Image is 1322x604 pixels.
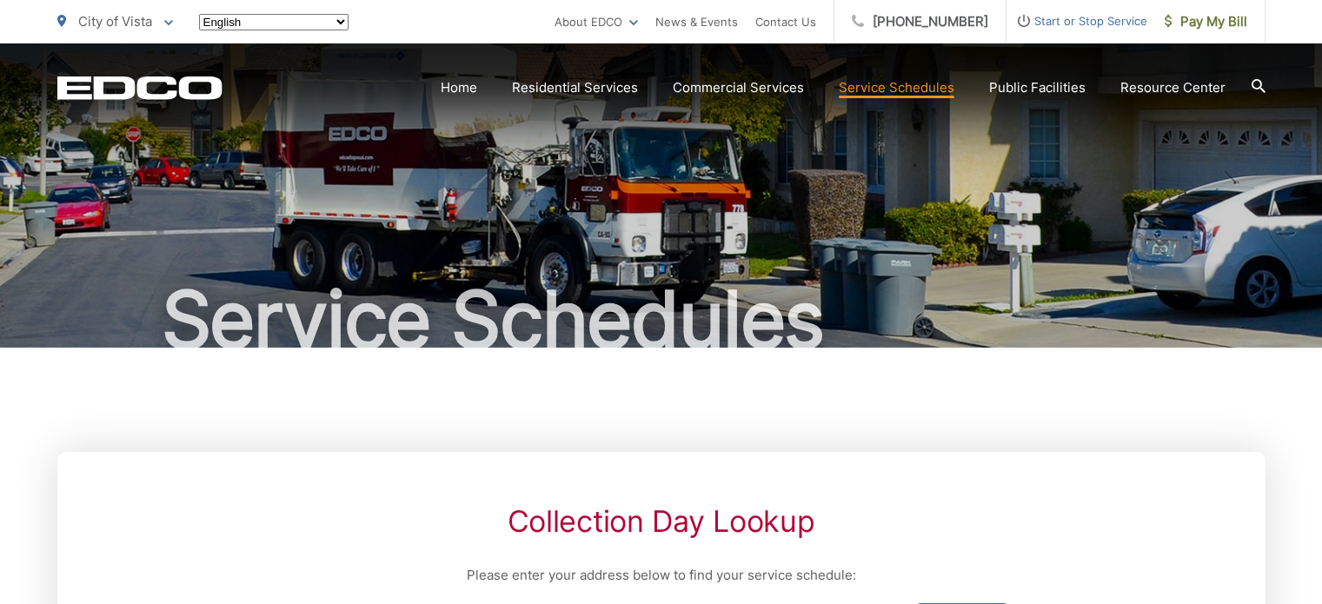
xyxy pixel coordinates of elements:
select: Select a language [199,14,349,30]
a: Resource Center [1120,77,1226,98]
span: Pay My Bill [1165,11,1247,32]
a: Home [441,77,477,98]
a: Contact Us [755,11,816,32]
a: About EDCO [555,11,638,32]
h1: Service Schedules [57,276,1266,363]
a: Service Schedules [839,77,954,98]
span: City of Vista [78,13,152,30]
a: EDCD logo. Return to the homepage. [57,76,223,100]
a: Public Facilities [989,77,1086,98]
a: News & Events [655,11,738,32]
p: Please enter your address below to find your service schedule: [310,565,1011,586]
h2: Collection Day Lookup [310,504,1011,539]
a: Commercial Services [673,77,804,98]
a: Residential Services [512,77,638,98]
